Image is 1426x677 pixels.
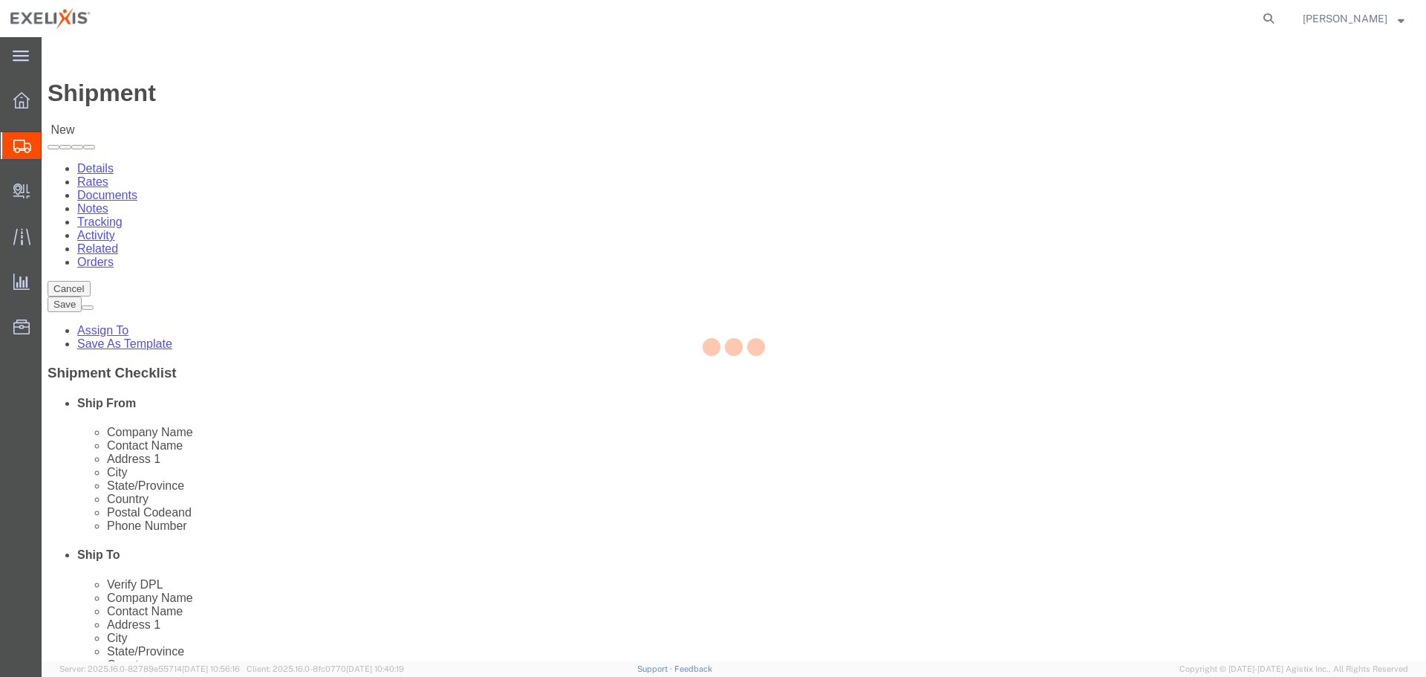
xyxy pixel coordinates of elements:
[1303,10,1387,27] span: Shaheed Mohammed
[247,664,404,673] span: Client: 2025.16.0-8fc0770
[182,664,240,673] span: [DATE] 10:56:16
[10,7,91,30] img: logo
[1179,663,1408,676] span: Copyright © [DATE]-[DATE] Agistix Inc., All Rights Reserved
[59,664,240,673] span: Server: 2025.16.0-82789e55714
[346,664,404,673] span: [DATE] 10:40:19
[674,664,712,673] a: Feedback
[1302,10,1405,27] button: [PERSON_NAME]
[637,664,674,673] a: Support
